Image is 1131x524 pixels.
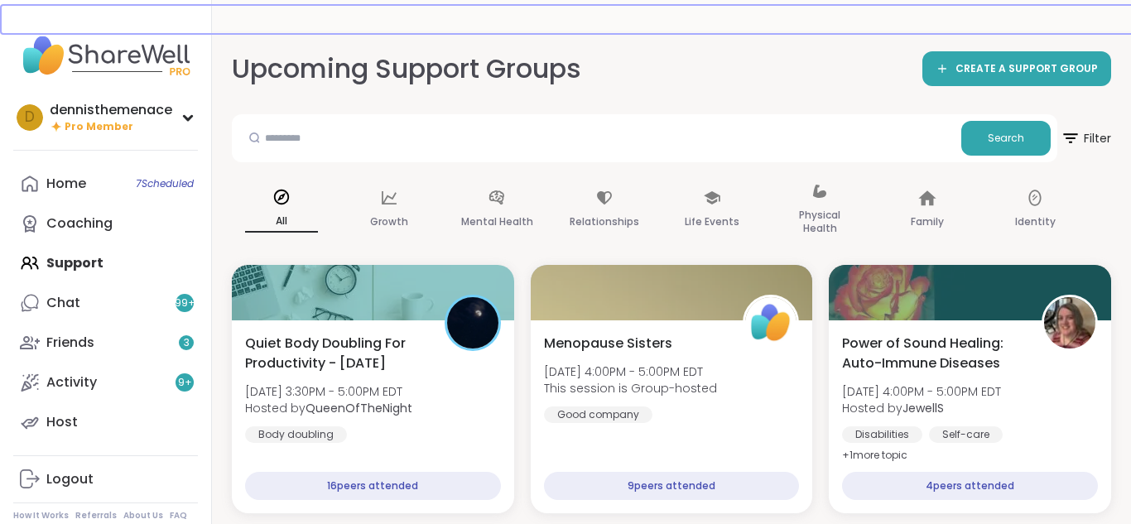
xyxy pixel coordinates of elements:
p: Family [911,212,944,232]
span: This session is Group-hosted [544,380,717,397]
div: Self-care [929,426,1003,443]
span: [DATE] 4:00PM - 5:00PM EDT [842,383,1001,400]
span: Hosted by [245,400,412,416]
span: Pro Member [65,120,133,134]
div: 4 peers attended [842,472,1098,500]
a: Activity9+ [13,363,198,402]
b: QueenOfTheNight [306,400,412,416]
a: Referrals [75,510,117,522]
span: Filter [1061,118,1111,158]
a: Home7Scheduled [13,164,198,204]
p: Relationships [570,212,639,232]
p: Identity [1015,212,1056,232]
a: Coaching [13,204,198,243]
p: Growth [370,212,408,232]
span: Quiet Body Doubling For Productivity - [DATE] [245,334,426,373]
div: Coaching [46,214,113,233]
button: Search [961,121,1051,156]
div: Host [46,413,78,431]
button: Filter [1061,114,1111,162]
img: QueenOfTheNight [447,297,498,349]
div: Home [46,175,86,193]
span: Hosted by [842,400,1001,416]
a: Friends3 [13,323,198,363]
div: Disabilities [842,426,922,443]
div: Activity [46,373,97,392]
a: About Us [123,510,163,522]
div: 9 peers attended [544,472,800,500]
span: Search [988,131,1024,146]
a: How It Works [13,510,69,522]
a: Chat99+ [13,283,198,323]
a: FAQ [170,510,187,522]
iframe: Spotlight [181,162,195,175]
a: CREATE A SUPPORT GROUP [922,51,1111,86]
div: Good company [544,406,652,423]
p: All [245,211,318,233]
p: Physical Health [783,205,856,238]
span: 3 [184,336,190,350]
span: CREATE A SUPPORT GROUP [955,62,1098,76]
a: Host [13,402,198,442]
span: Power of Sound Healing: Auto-Immune Diseases [842,334,1023,373]
img: JewellS [1044,297,1095,349]
span: 99 + [175,296,195,310]
span: [DATE] 3:30PM - 5:00PM EDT [245,383,412,400]
div: Chat [46,294,80,312]
img: ShareWell Nav Logo [13,26,198,84]
span: [DATE] 4:00PM - 5:00PM EDT [544,363,717,380]
h2: Upcoming Support Groups [232,50,594,88]
div: dennisthemenace [50,101,172,119]
b: JewellS [902,400,944,416]
span: 7 Scheduled [136,177,194,190]
p: Life Events [685,212,739,232]
span: Menopause Sisters [544,334,672,353]
div: Friends [46,334,94,352]
img: ShareWell [745,297,797,349]
a: Logout [13,459,198,499]
p: Mental Health [461,212,533,232]
div: Logout [46,470,94,488]
span: 9 + [178,376,192,390]
iframe: Spotlight [587,60,600,73]
div: Body doubling [245,426,347,443]
div: 16 peers attended [245,472,501,500]
span: d [25,107,35,128]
